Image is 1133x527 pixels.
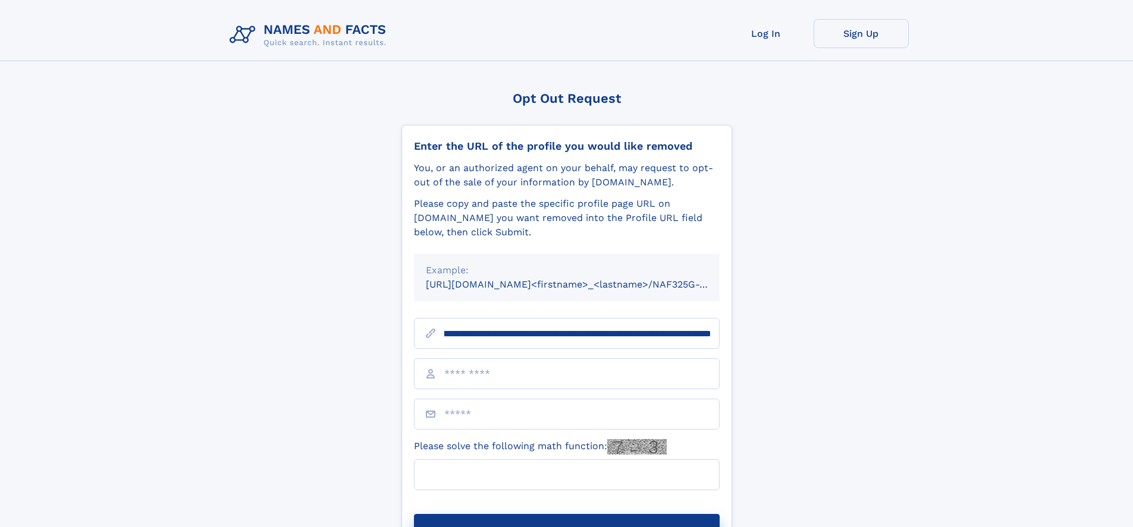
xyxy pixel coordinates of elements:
[401,91,732,106] div: Opt Out Request
[718,19,814,48] a: Log In
[426,279,742,290] small: [URL][DOMAIN_NAME]<firstname>_<lastname>/NAF325G-xxxxxxxx
[426,263,708,277] div: Example:
[414,140,720,153] div: Enter the URL of the profile you would like removed
[414,197,720,239] div: Please copy and paste the specific profile page URL on [DOMAIN_NAME] you want removed into the Pr...
[414,439,667,455] label: Please solve the following math function:
[814,19,909,48] a: Sign Up
[414,161,720,190] div: You, or an authorized agent on your behalf, may request to opt-out of the sale of your informatio...
[225,19,396,51] img: Logo Names and Facts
